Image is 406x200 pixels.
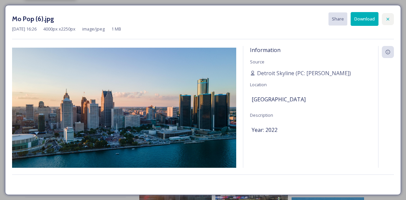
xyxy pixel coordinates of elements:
[252,126,277,134] span: Year: 2022
[328,12,347,26] button: Share
[43,26,75,32] span: 4000 px x 2250 px
[12,48,236,174] img: 876c8f86da68c7f8492768ea5fdd3a1147661ff840d17c73d25f47f560f13312.jpg
[12,14,54,24] h3: Mo Pop (6).jpg
[111,26,121,32] span: 1 MB
[252,95,306,103] span: [GEOGRAPHIC_DATA]
[250,82,267,88] span: Location
[257,69,351,77] span: Detroit Skyline (PC: [PERSON_NAME])
[12,26,37,32] span: [DATE] 16:26
[82,26,105,32] span: image/jpeg
[250,46,281,54] span: Information
[351,12,378,26] button: Download
[250,112,273,118] span: Description
[250,59,264,65] span: Source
